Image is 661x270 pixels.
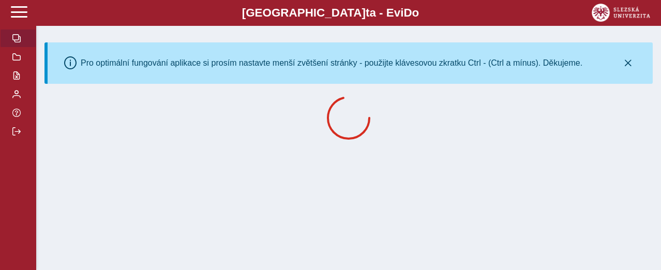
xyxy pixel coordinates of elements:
span: D [403,6,412,19]
div: Pro optimální fungování aplikace si prosím nastavte menší zvětšení stránky - použijte klávesovou ... [81,58,582,68]
img: logo_web_su.png [592,4,650,22]
span: o [412,6,419,19]
span: t [366,6,369,19]
b: [GEOGRAPHIC_DATA] a - Evi [31,6,630,20]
